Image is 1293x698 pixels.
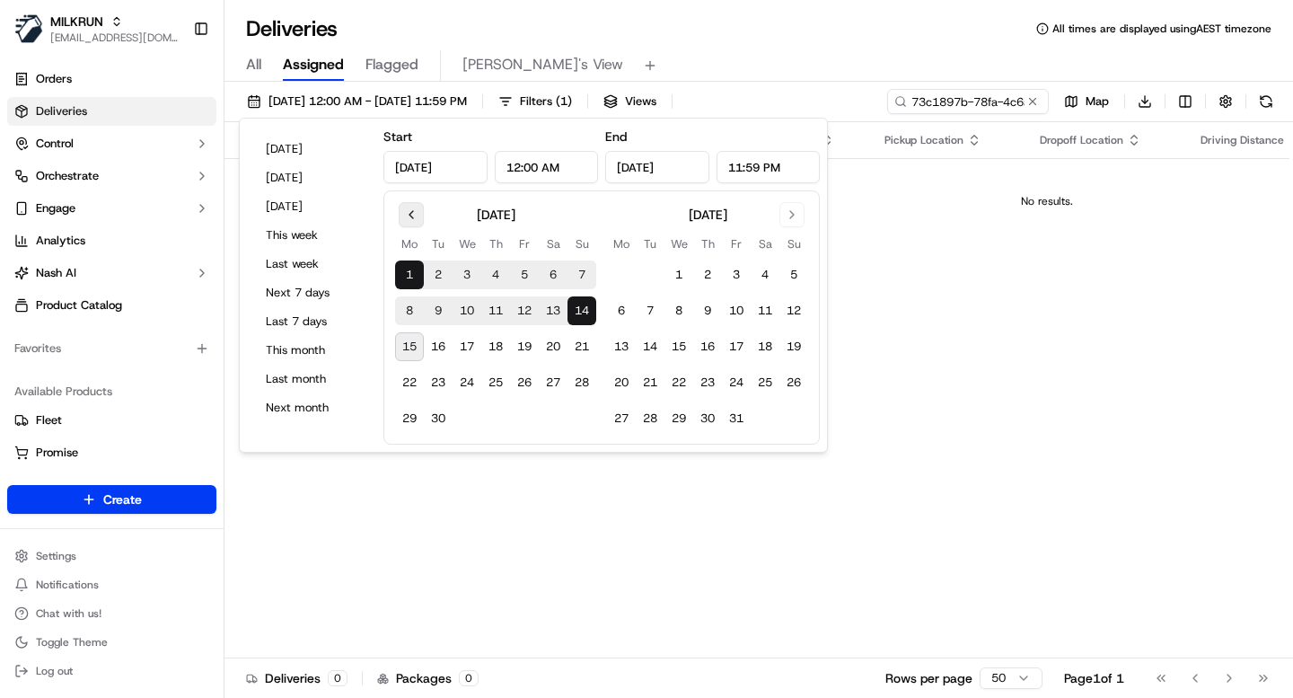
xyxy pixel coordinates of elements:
[424,368,453,397] button: 23
[258,137,365,162] button: [DATE]
[462,54,623,75] span: [PERSON_NAME]'s View
[636,368,664,397] button: 21
[605,151,709,183] input: Date
[7,162,216,190] button: Orchestrate
[625,93,656,110] span: Views
[779,234,808,253] th: Sunday
[510,261,539,289] button: 5
[36,297,122,314] span: Product Catalog
[36,328,50,342] img: 1736555255976-a54dd68f-1ca7-489b-9aae-adbdc363a1c4
[47,116,323,135] input: Got a question? Start typing here...
[36,103,87,119] span: Deliveries
[722,234,751,253] th: Friday
[246,669,347,687] div: Deliveries
[481,296,510,325] button: 11
[1201,133,1284,147] span: Driving Distance
[305,177,327,199] button: Start new chat
[605,128,627,145] label: End
[459,670,479,686] div: 0
[453,234,481,253] th: Wednesday
[7,406,216,435] button: Fleet
[481,368,510,397] button: 25
[1052,22,1271,36] span: All times are displayed using AEST timezone
[751,296,779,325] button: 11
[884,133,963,147] span: Pickup Location
[36,168,99,184] span: Orchestrate
[395,234,424,253] th: Monday
[664,296,693,325] button: 8
[664,234,693,253] th: Wednesday
[36,136,74,152] span: Control
[779,368,808,397] button: 26
[607,234,636,253] th: Monday
[258,309,365,334] button: Last 7 days
[693,332,722,361] button: 16
[18,172,50,204] img: 1736555255976-a54dd68f-1ca7-489b-9aae-adbdc363a1c4
[722,261,751,289] button: 3
[239,89,475,114] button: [DATE] 12:00 AM - [DATE] 11:59 PM
[693,234,722,253] th: Thursday
[103,490,142,508] span: Create
[7,97,216,126] a: Deliveries
[539,368,567,397] button: 27
[258,223,365,248] button: This week
[7,194,216,223] button: Engage
[7,259,216,287] button: Nash AI
[567,261,596,289] button: 7
[7,543,216,569] button: Settings
[258,280,365,305] button: Next 7 days
[424,404,453,433] button: 30
[595,89,664,114] button: Views
[145,394,295,427] a: 💻API Documentation
[14,14,43,43] img: MILKRUN
[56,327,145,341] span: [PERSON_NAME]
[490,89,580,114] button: Filters(1)
[159,327,196,341] span: [DATE]
[50,31,179,45] button: [EMAIL_ADDRESS][DOMAIN_NAME]
[693,261,722,289] button: 2
[36,664,73,678] span: Log out
[885,669,972,687] p: Rows per page
[779,202,805,227] button: Go to next month
[246,14,338,43] h1: Deliveries
[278,230,327,252] button: See all
[170,402,288,420] span: API Documentation
[1253,89,1279,114] button: Refresh
[510,368,539,397] button: 26
[7,485,216,514] button: Create
[395,368,424,397] button: 22
[50,13,103,31] span: MILKRUN
[18,234,120,248] div: Past conversations
[18,72,327,101] p: Welcome 👋
[424,261,453,289] button: 2
[36,71,72,87] span: Orders
[18,310,47,339] img: Asif Zaman Khan
[481,261,510,289] button: 4
[81,190,247,204] div: We're available if you need us!
[495,151,599,183] input: Time
[395,261,424,289] button: 1
[664,404,693,433] button: 29
[636,404,664,433] button: 28
[453,332,481,361] button: 17
[539,296,567,325] button: 13
[453,368,481,397] button: 24
[258,165,365,190] button: [DATE]
[383,151,488,183] input: Date
[751,234,779,253] th: Saturday
[159,278,196,293] span: [DATE]
[7,630,216,655] button: Toggle Theme
[722,296,751,325] button: 10
[779,332,808,361] button: 19
[36,233,85,249] span: Analytics
[722,368,751,397] button: 24
[399,202,424,227] button: Go to previous month
[779,296,808,325] button: 12
[510,296,539,325] button: 12
[607,296,636,325] button: 6
[607,332,636,361] button: 13
[7,291,216,320] a: Product Catalog
[539,234,567,253] th: Saturday
[693,368,722,397] button: 23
